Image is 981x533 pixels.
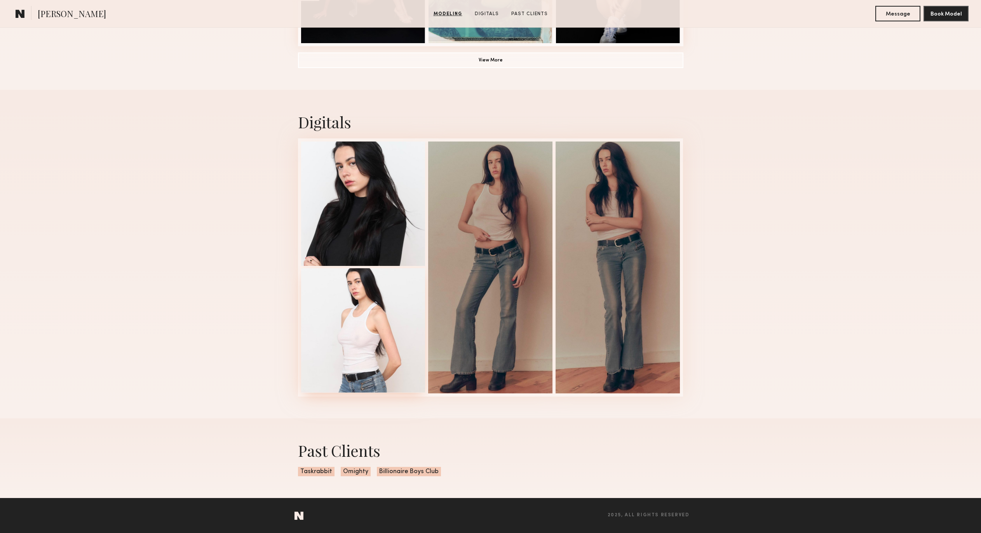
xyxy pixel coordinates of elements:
button: Book Model [923,6,969,21]
button: View More [298,52,683,68]
button: Message [875,6,920,21]
a: Past Clients [508,10,551,17]
div: Digitals [298,112,683,132]
span: Omighty [341,467,371,476]
a: Book Model [923,10,969,17]
a: Digitals [472,10,502,17]
div: Past Clients [298,440,683,461]
span: Taskrabbit [298,467,335,476]
span: [PERSON_NAME] [38,8,106,21]
a: Modeling [430,10,465,17]
span: 2025, all rights reserved [608,513,690,518]
span: Billionaire Boys Club [377,467,441,476]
